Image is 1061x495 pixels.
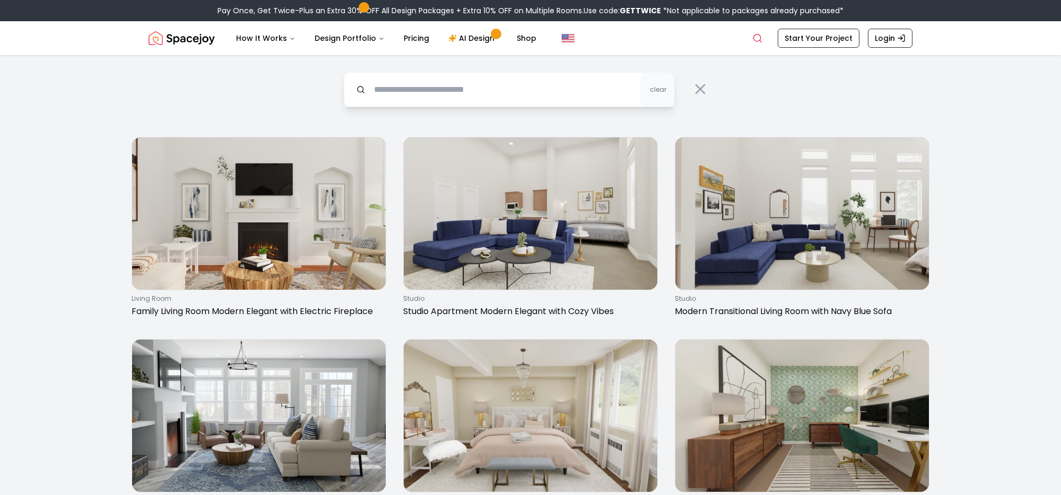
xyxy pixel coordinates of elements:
img: Mid-Century Modern Home Office with Geometric Wallpaper [675,340,929,492]
b: GETTWICE [620,5,661,16]
a: AI Design [440,28,506,49]
nav: Main [228,28,545,49]
img: United States [562,32,575,45]
img: Elegant Bedroom with Soft Pastels and Glam Accents [404,340,657,492]
nav: Global [149,21,912,55]
span: *Not applicable to packages already purchased* [661,5,843,16]
a: Shop [508,28,545,49]
a: Family Living Room Modern Elegant with Electric Fireplaceliving roomFamily Living Room Modern Ele... [132,137,386,322]
img: Studio Apartment Modern Elegant with Cozy Vibes [404,137,657,290]
p: Modern Transitional Living Room with Navy Blue Sofa [675,305,925,318]
span: clear [650,85,666,94]
a: Studio Apartment Modern Elegant with Cozy VibesstudioStudio Apartment Modern Elegant with Cozy Vibes [403,137,658,322]
a: Start Your Project [778,29,859,48]
img: Spacejoy Logo [149,28,215,49]
p: studio [675,294,925,303]
p: living room [132,294,382,303]
a: Spacejoy [149,28,215,49]
p: Studio Apartment Modern Elegant with Cozy Vibes [403,305,654,318]
a: Modern Transitional Living Room with Navy Blue SofastudioModern Transitional Living Room with Nav... [675,137,929,322]
img: Modern Transitional Living Room with Navy Blue Sofa [675,137,929,290]
img: Modern Traditional Living Room with Rustic Accents [132,340,386,492]
p: studio [403,294,654,303]
button: clear [641,72,675,107]
div: Pay Once, Get Twice-Plus an Extra 30% OFF All Design Packages + Extra 10% OFF on Multiple Rooms. [218,5,843,16]
span: Use code: [584,5,661,16]
img: Family Living Room Modern Elegant with Electric Fireplace [132,137,386,290]
a: Pricing [395,28,438,49]
a: Login [868,29,912,48]
p: Family Living Room Modern Elegant with Electric Fireplace [132,305,382,318]
button: How It Works [228,28,304,49]
button: Design Portfolio [306,28,393,49]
